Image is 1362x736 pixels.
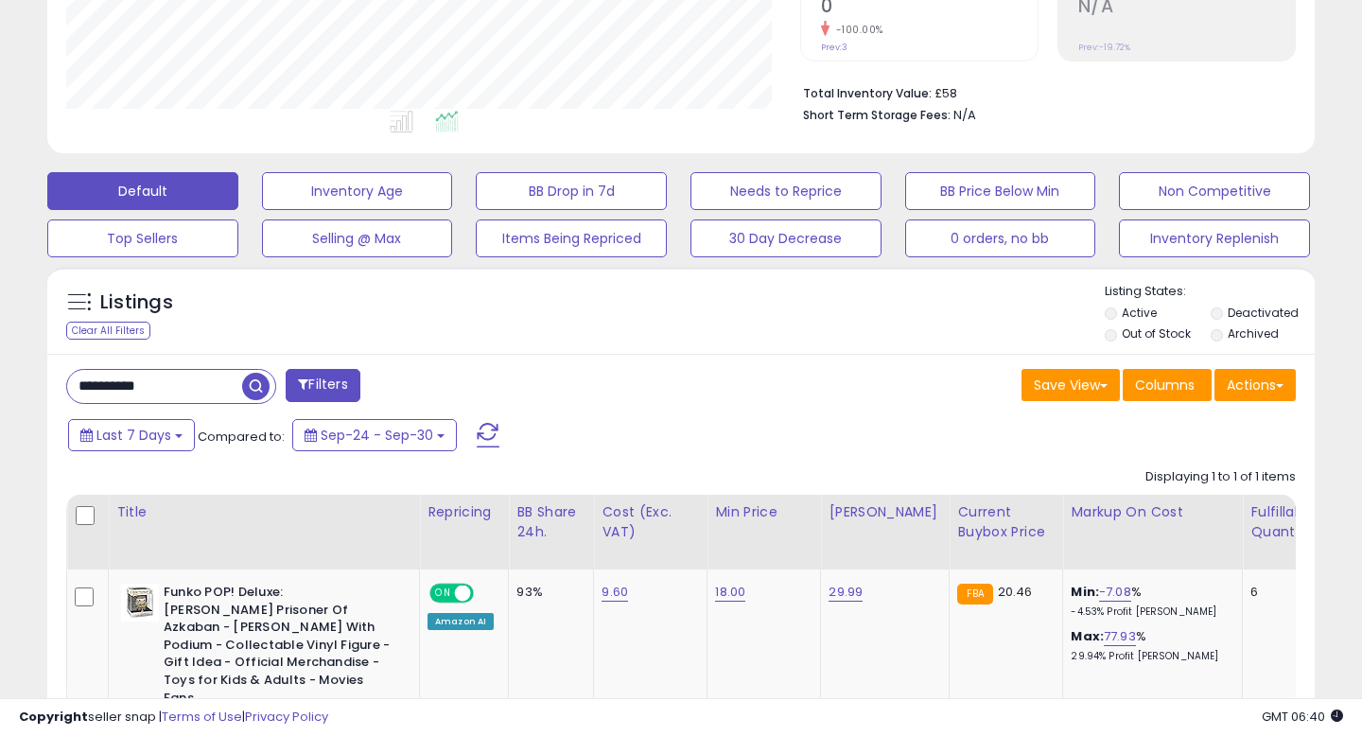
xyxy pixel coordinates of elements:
b: Min: [1071,583,1099,601]
div: Fulfillable Quantity [1250,502,1316,542]
span: Columns [1135,376,1195,394]
button: Save View [1021,369,1120,401]
small: Prev: -19.72% [1078,42,1130,53]
span: OFF [471,586,501,602]
button: Actions [1214,369,1296,401]
p: -4.53% Profit [PERSON_NAME] [1071,605,1228,619]
b: Total Inventory Value: [803,85,932,101]
div: 93% [516,584,579,601]
span: Sep-24 - Sep-30 [321,426,433,445]
div: Title [116,502,411,522]
div: Min Price [715,502,812,522]
div: Cost (Exc. VAT) [602,502,699,542]
button: 0 orders, no bb [905,219,1096,257]
small: -100.00% [829,23,883,37]
small: Prev: 3 [821,42,847,53]
a: Privacy Policy [245,708,328,726]
a: -7.08 [1099,583,1131,602]
div: Amazon AI [428,613,494,630]
label: Out of Stock [1122,325,1191,342]
th: The percentage added to the cost of goods (COGS) that forms the calculator for Min & Max prices. [1063,495,1243,570]
button: Inventory Age [262,172,453,210]
div: 6 [1250,584,1309,601]
button: Top Sellers [47,219,238,257]
div: [PERSON_NAME] [829,502,941,522]
button: Items Being Repriced [476,219,667,257]
label: Archived [1228,325,1279,342]
img: 41WCFYqR35L._SL40_.jpg [121,584,159,622]
button: 30 Day Decrease [690,219,882,257]
button: Inventory Replenish [1119,219,1310,257]
button: Selling @ Max [262,219,453,257]
span: ON [431,586,455,602]
button: BB Price Below Min [905,172,1096,210]
span: 20.46 [998,583,1033,601]
label: Active [1122,305,1157,321]
li: £58 [803,80,1282,103]
a: Terms of Use [162,708,242,726]
small: FBA [957,584,992,605]
div: BB Share 24h. [516,502,585,542]
div: % [1071,628,1228,663]
div: Markup on Cost [1071,502,1234,522]
button: Filters [286,369,359,402]
a: 29.99 [829,583,863,602]
b: Max: [1071,627,1104,645]
div: Displaying 1 to 1 of 1 items [1145,468,1296,486]
button: Needs to Reprice [690,172,882,210]
h5: Listings [100,289,173,316]
div: Clear All Filters [66,322,150,340]
span: Compared to: [198,428,285,446]
button: Last 7 Days [68,419,195,451]
button: Default [47,172,238,210]
b: Short Term Storage Fees: [803,107,951,123]
a: 77.93 [1104,627,1136,646]
div: % [1071,584,1228,619]
button: Sep-24 - Sep-30 [292,419,457,451]
span: 2025-10-8 06:40 GMT [1262,708,1343,726]
label: Deactivated [1228,305,1299,321]
a: 9.60 [602,583,628,602]
div: Repricing [428,502,500,522]
p: Listing States: [1105,283,1316,301]
span: N/A [953,106,976,124]
div: seller snap | | [19,709,328,727]
div: Current Buybox Price [957,502,1055,542]
p: 29.94% Profit [PERSON_NAME] [1071,650,1228,663]
button: Columns [1123,369,1212,401]
button: BB Drop in 7d [476,172,667,210]
span: Last 7 Days [96,426,171,445]
b: Funko POP! Deluxe: [PERSON_NAME] Prisoner Of Azkaban - [PERSON_NAME] With Podium - Collectable Vi... [164,584,393,711]
button: Non Competitive [1119,172,1310,210]
a: 18.00 [715,583,745,602]
strong: Copyright [19,708,88,726]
